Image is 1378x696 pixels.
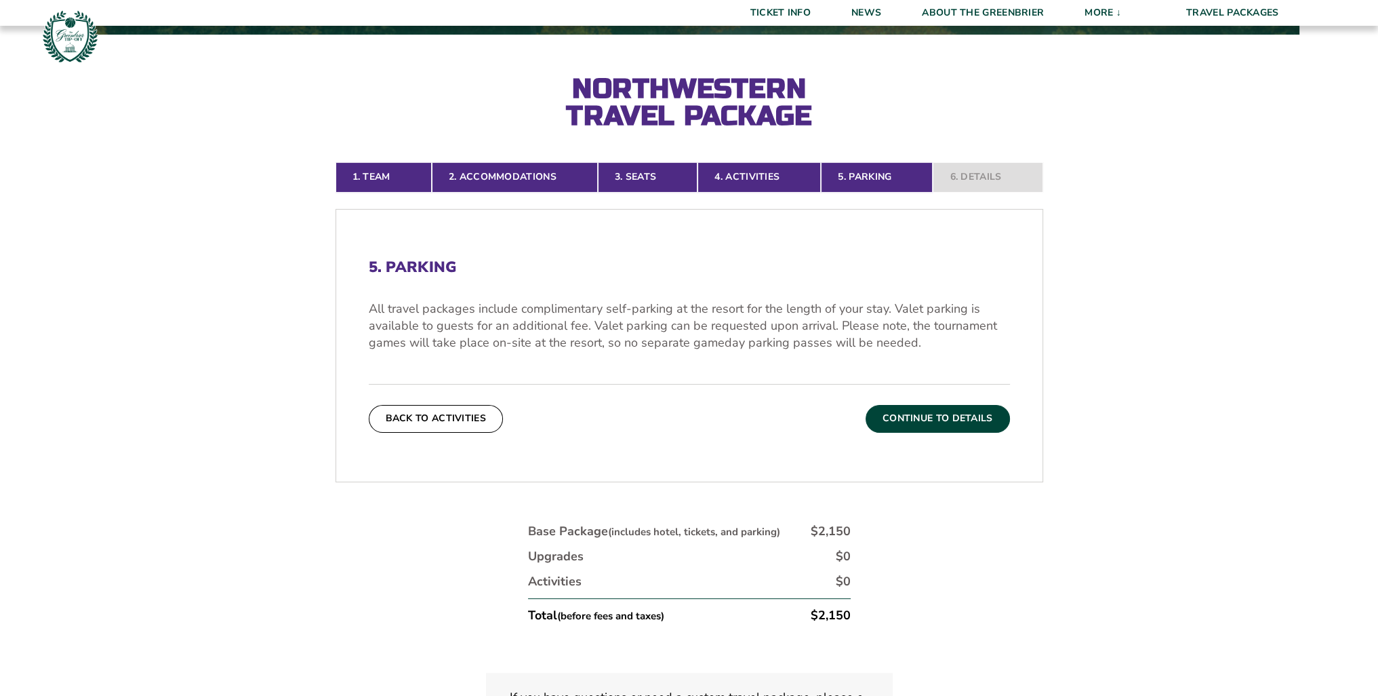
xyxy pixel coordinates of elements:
[540,75,838,130] h2: Northwestern Travel Package
[528,607,664,624] div: Total
[836,573,851,590] div: $0
[811,523,851,540] div: $2,150
[528,573,582,590] div: Activities
[866,405,1010,432] button: Continue To Details
[811,607,851,624] div: $2,150
[369,405,503,432] button: Back To Activities
[528,523,780,540] div: Base Package
[557,609,664,623] small: (before fees and taxes)
[608,525,780,539] small: (includes hotel, tickets, and parking)
[369,301,1010,352] p: All travel packages include complimentary self-parking at the resort for the length of your stay....
[697,162,821,192] a: 4. Activities
[41,7,100,66] img: Greenbrier Tip-Off
[598,162,697,192] a: 3. Seats
[369,258,1010,276] h2: 5. Parking
[336,162,432,192] a: 1. Team
[432,162,598,192] a: 2. Accommodations
[836,548,851,565] div: $0
[528,548,584,565] div: Upgrades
